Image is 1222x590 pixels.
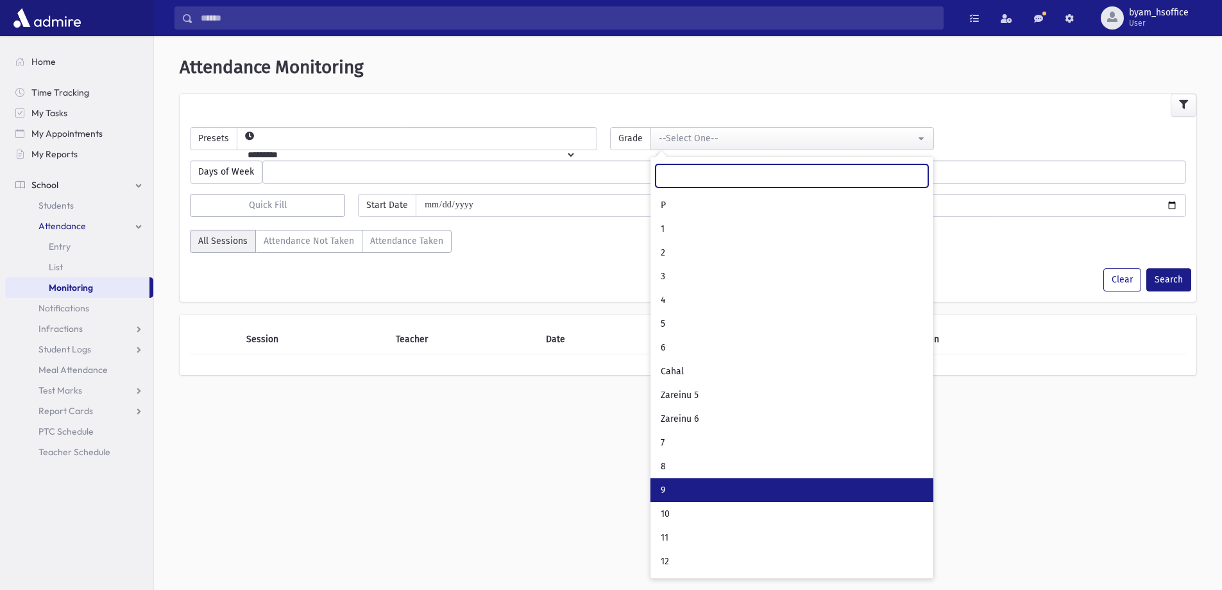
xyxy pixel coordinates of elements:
span: 12 [661,555,669,568]
a: Monitoring [5,277,149,298]
span: 7 [661,437,665,449]
span: Start Date [358,194,416,217]
span: Meal Attendance [38,364,108,376]
label: Attendance Not Taken [255,230,362,253]
span: Infractions [38,323,83,334]
span: 6 [661,342,665,354]
button: Quick Fill [190,194,345,217]
th: Session [239,325,389,354]
a: Home [5,51,153,72]
span: 8 [661,460,666,473]
span: Attendance [38,220,86,232]
span: Days of Week [190,161,262,184]
div: --Select One-- [659,132,915,145]
input: Search [193,6,943,30]
img: AdmirePro [10,5,84,31]
span: Home [31,56,56,67]
span: P [661,199,666,212]
span: Test Marks [38,385,82,396]
span: Attendance Monitoring [180,56,364,78]
button: --Select One-- [650,127,933,150]
button: Search [1146,268,1191,291]
a: Attendance [5,216,153,236]
a: Infractions [5,318,153,339]
span: 5 [661,318,665,331]
span: Zareinu 6 [661,413,699,426]
span: Monitoring [49,282,93,293]
a: School [5,175,153,195]
a: PTC Schedule [5,421,153,442]
span: Quick Fill [249,200,287,211]
span: Report Cards [38,405,93,417]
span: 3 [661,270,665,283]
span: 2 [661,247,665,259]
span: My Tasks [31,107,67,119]
span: 9 [661,484,665,497]
span: 11 [661,532,668,544]
a: Test Marks [5,380,153,401]
span: Grade [610,127,651,150]
a: Teacher Schedule [5,442,153,462]
th: Teacher [388,325,538,354]
span: List [49,261,63,273]
span: Time Tracking [31,87,89,98]
div: AttTaken [190,230,452,258]
span: byam_hsoffice [1129,8,1189,18]
th: Attendance Taken [858,325,1138,354]
a: List [5,257,153,277]
th: Date [538,325,647,354]
span: School [31,179,58,191]
label: Attendance Taken [362,230,452,253]
a: Entry [5,236,153,257]
a: Time Tracking [5,82,153,103]
span: Cahal [661,365,684,378]
label: All Sessions [190,230,256,253]
span: 4 [661,294,665,307]
span: Students [38,200,74,211]
span: My Reports [31,148,78,160]
a: Meal Attendance [5,360,153,380]
th: Day of Week [647,325,858,354]
a: Notifications [5,298,153,318]
span: Student Logs [38,343,91,355]
a: My Reports [5,144,153,164]
a: Students [5,195,153,216]
span: Entry [49,241,71,252]
input: Search [656,164,928,187]
span: User [1129,18,1189,28]
span: Presets [190,127,237,150]
a: My Appointments [5,123,153,144]
span: 10 [661,508,670,521]
a: Student Logs [5,339,153,360]
span: PTC Schedule [38,426,94,437]
a: My Tasks [5,103,153,123]
span: Notifications [38,302,89,314]
span: Zareinu 5 [661,389,699,402]
button: Clear [1103,268,1141,291]
span: Teacher Schedule [38,446,110,458]
span: 1 [661,223,665,236]
a: Report Cards [5,401,153,421]
span: My Appointments [31,128,103,139]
